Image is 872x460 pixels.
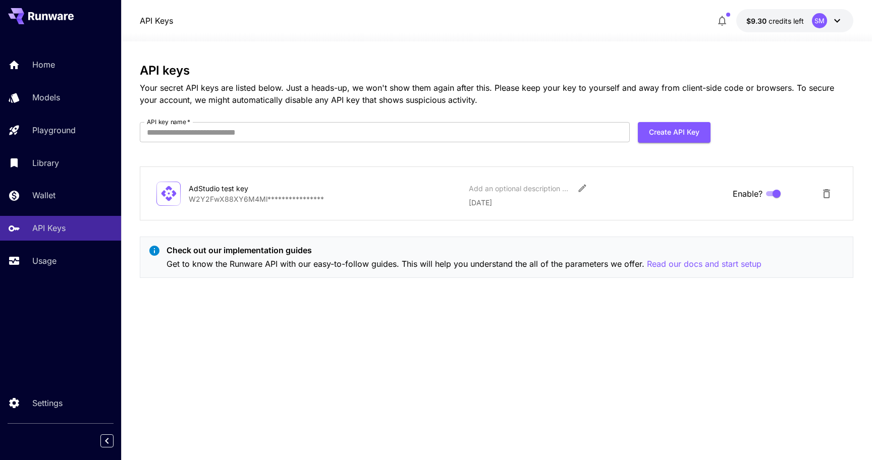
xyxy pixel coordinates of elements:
[140,82,853,106] p: Your secret API keys are listed below. Just a heads-up, we won't show them again after this. Plea...
[32,59,55,71] p: Home
[167,244,761,256] p: Check out our implementation guides
[573,179,591,197] button: Edit
[32,91,60,103] p: Models
[140,15,173,27] a: API Keys
[469,183,570,194] div: Add an optional description or comment
[140,15,173,27] nav: breadcrumb
[746,16,804,26] div: $9.2995
[769,17,804,25] span: credits left
[32,124,76,136] p: Playground
[816,184,837,204] button: Delete API Key
[167,258,761,270] p: Get to know the Runware API with our easy-to-follow guides. This will help you understand the all...
[147,118,190,126] label: API key name
[140,64,853,78] h3: API keys
[746,17,769,25] span: $9.30
[32,255,57,267] p: Usage
[812,13,827,28] div: SM
[32,157,59,169] p: Library
[100,434,114,447] button: Collapse sidebar
[32,397,63,409] p: Settings
[189,183,290,194] div: AdStudio test key
[32,189,56,201] p: Wallet
[736,9,853,32] button: $9.2995SM
[638,122,711,143] button: Create API Key
[108,432,121,450] div: Collapse sidebar
[647,258,761,270] button: Read our docs and start setup
[469,197,725,208] p: [DATE]
[733,188,762,200] span: Enable?
[32,222,66,234] p: API Keys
